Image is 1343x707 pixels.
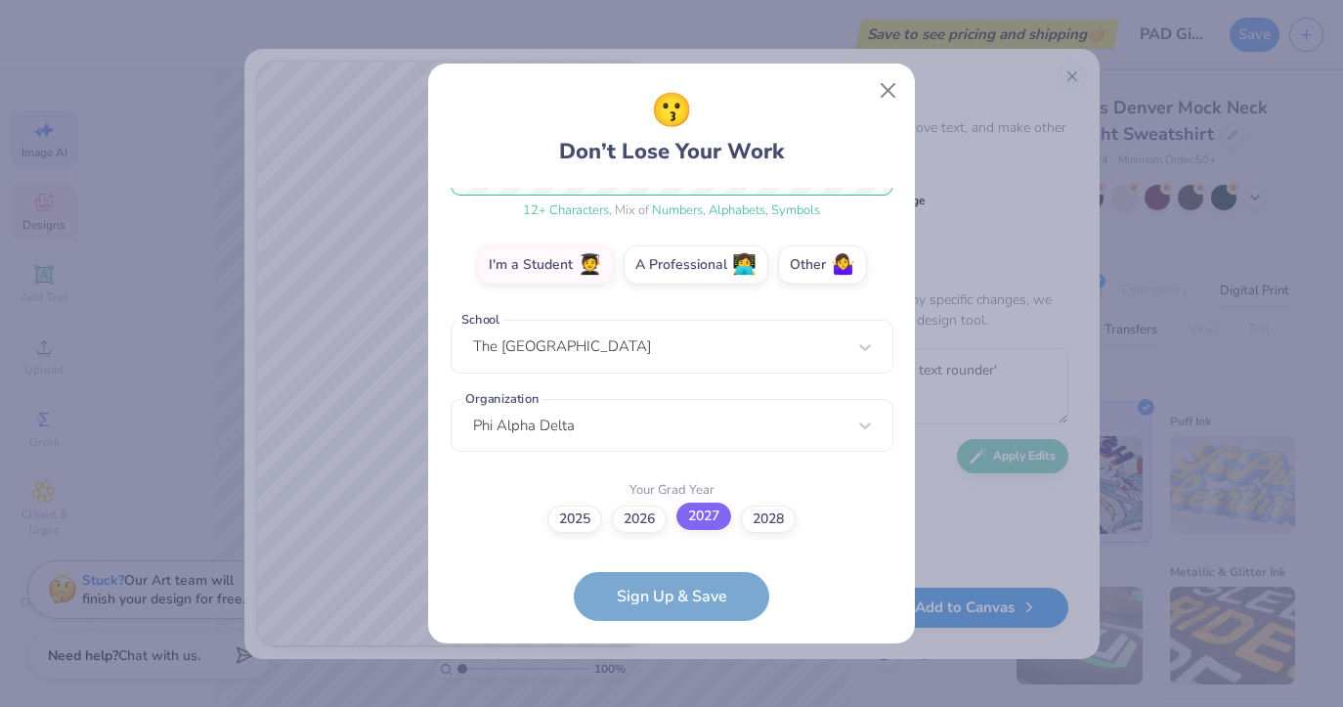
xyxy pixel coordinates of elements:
span: Numbers [652,201,703,219]
label: 2028 [741,506,796,533]
span: 12 + Characters [523,201,609,219]
div: , Mix of , , [451,201,893,221]
label: Organization [461,389,542,408]
label: 2026 [612,506,667,533]
label: A Professional [624,245,768,285]
label: 2027 [676,503,731,530]
span: 🤷‍♀️ [831,254,855,277]
label: School [458,311,503,330]
label: 2025 [547,506,602,533]
span: Alphabets [709,201,765,219]
span: 🧑‍🎓 [578,254,602,277]
label: Other [778,245,867,285]
label: I'm a Student [477,245,614,285]
span: Symbols [771,201,820,219]
label: Your Grad Year [629,481,715,501]
div: Don’t Lose Your Work [559,86,784,168]
span: 😗 [651,86,692,136]
span: 👩‍💻 [732,254,757,277]
button: Close [870,72,907,110]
